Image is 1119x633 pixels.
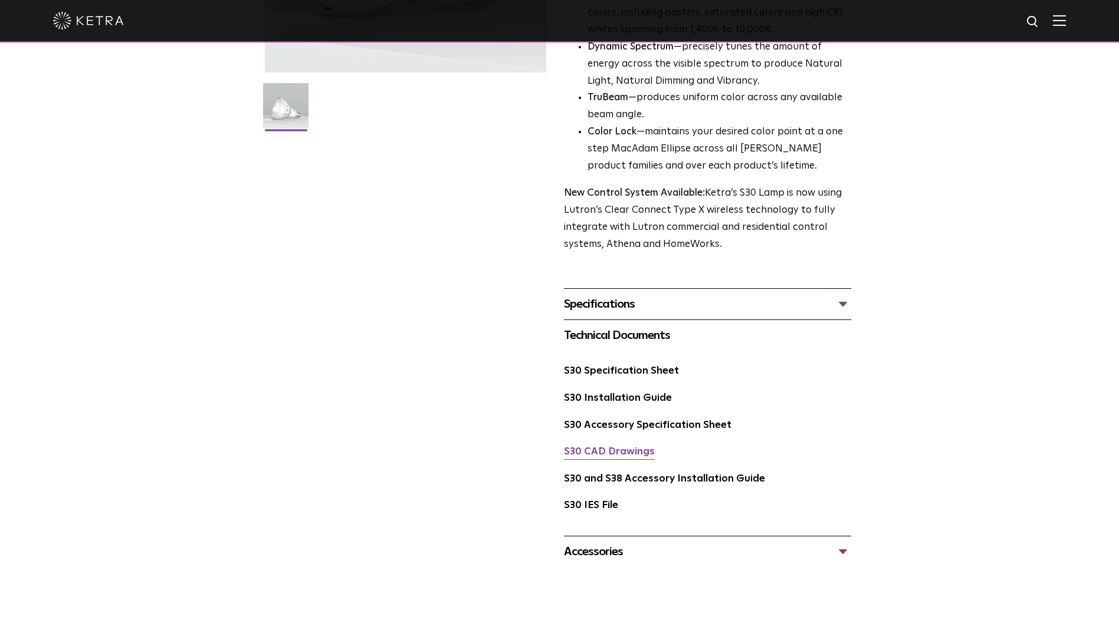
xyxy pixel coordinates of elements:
li: —produces uniform color across any available beam angle. [588,90,851,124]
a: S30 Accessory Specification Sheet [564,420,731,430]
a: S30 Specification Sheet [564,366,679,376]
p: Ketra’s S30 Lamp is now using Lutron’s Clear Connect Type X wireless technology to fully integrat... [564,185,851,253]
li: —precisely tunes the amount of energy across the visible spectrum to produce Natural Light, Natur... [588,39,851,90]
div: Technical Documents [564,326,851,345]
img: ketra-logo-2019-white [53,12,124,29]
div: Accessories [564,542,851,561]
div: Specifications [564,295,851,314]
img: search icon [1026,15,1041,29]
li: —maintains your desired color point at a one step MacAdam Ellipse across all [PERSON_NAME] produc... [588,124,851,175]
a: S30 and S38 Accessory Installation Guide [564,474,765,484]
a: S30 CAD Drawings [564,447,655,457]
img: S30-Lamp-Edison-2021-Web-Square [263,83,309,137]
img: Hamburger%20Nav.svg [1053,15,1066,26]
a: S30 Installation Guide [564,393,672,403]
strong: Color Lock [588,127,636,137]
strong: TruBeam [588,93,628,103]
a: S30 IES File [564,500,618,510]
strong: New Control System Available: [564,188,705,198]
strong: Dynamic Spectrum [588,42,674,52]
